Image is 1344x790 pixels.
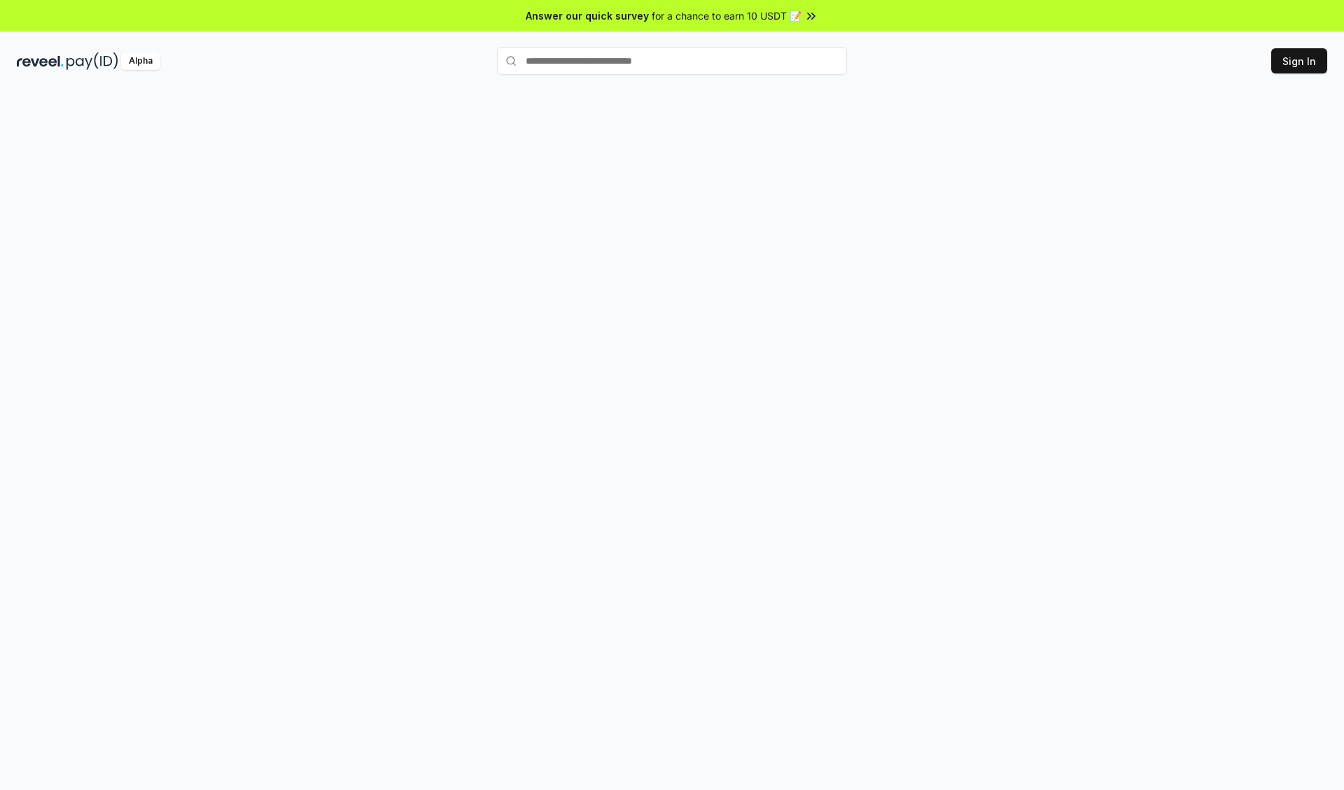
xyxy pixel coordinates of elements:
span: for a chance to earn 10 USDT 📝 [652,8,801,23]
img: reveel_dark [17,52,64,70]
button: Sign In [1271,48,1327,73]
img: pay_id [66,52,118,70]
div: Alpha [121,52,160,70]
span: Answer our quick survey [526,8,649,23]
